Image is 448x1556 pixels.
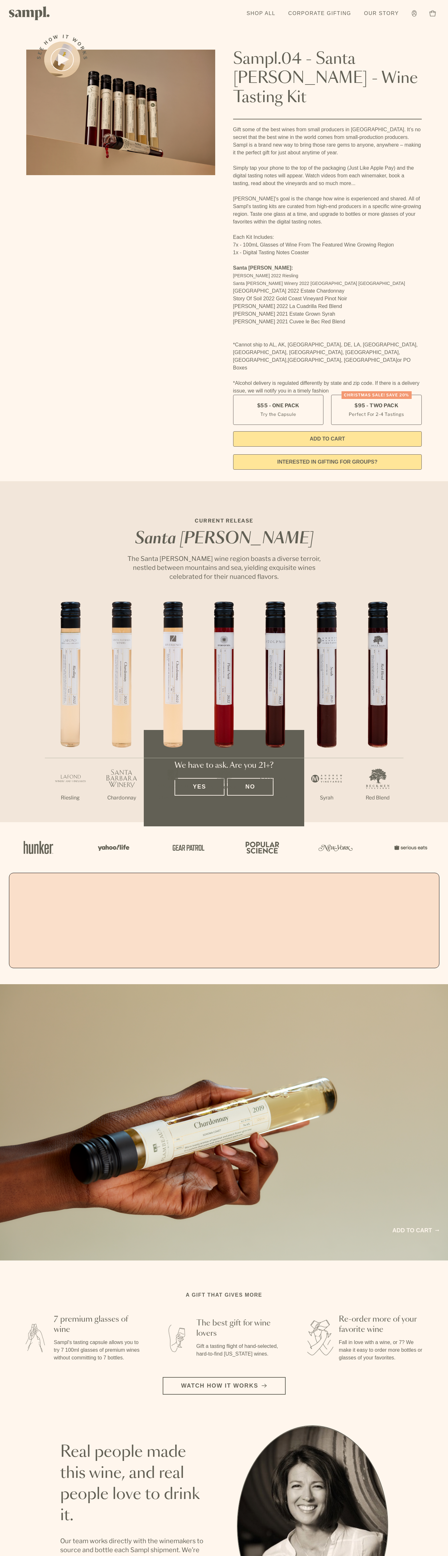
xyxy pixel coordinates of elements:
span: $95 - Two Pack [354,402,398,409]
li: 4 / 7 [199,602,250,822]
a: Corporate Gifting [285,6,354,20]
button: Add to Cart [233,431,422,447]
li: 6 / 7 [301,602,352,822]
li: 3 / 7 [147,602,199,822]
li: 1 / 7 [45,602,96,822]
img: Sampl logo [9,6,50,20]
a: Our Story [361,6,402,20]
p: Red Blend [352,794,403,802]
img: Sampl.04 - Santa Barbara - Wine Tasting Kit [26,50,215,175]
li: 2 / 7 [96,602,147,822]
button: See how it works [44,42,80,77]
p: Syrah [301,794,352,802]
li: 7 / 7 [352,602,403,822]
p: Riesling [45,794,96,802]
p: Chardonnay [147,794,199,802]
a: Add to cart [392,1226,439,1235]
div: Christmas SALE! Save 20% [341,391,411,399]
li: 5 / 7 [250,602,301,822]
p: Red Blend [250,794,301,802]
a: Shop All [243,6,279,20]
p: Pinot Noir [199,794,250,802]
span: $55 - One Pack [257,402,299,409]
p: Chardonnay [96,794,147,802]
small: Perfect For 2-4 Tastings [349,411,404,417]
a: interested in gifting for groups? [233,454,422,470]
small: Try the Capsule [260,411,296,417]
